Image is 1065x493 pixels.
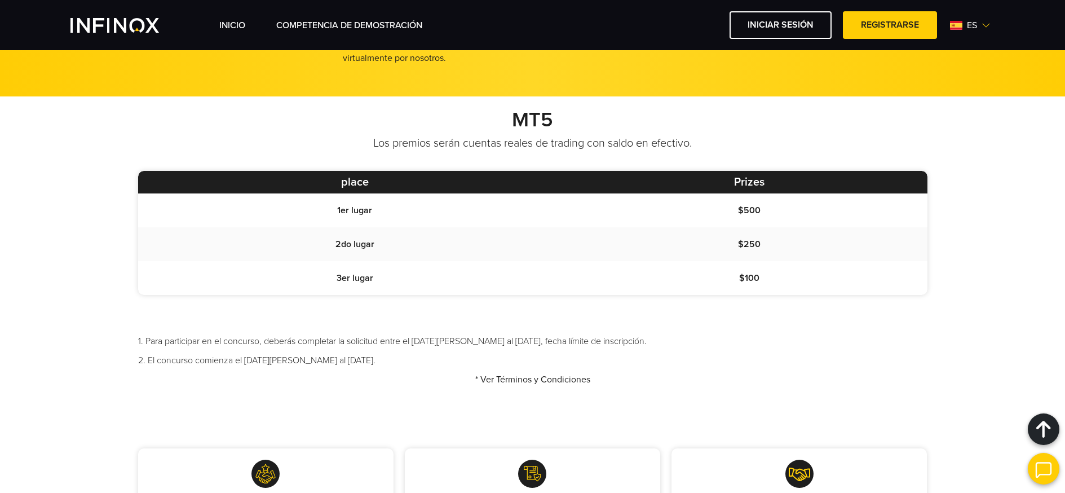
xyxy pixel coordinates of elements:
[572,261,927,295] td: $100
[730,11,832,39] a: Iniciar sesión
[138,334,927,348] li: 1. Para participar en el concurso, deberás completar la solicitud entre el [DATE][PERSON_NAME] al...
[572,193,927,227] td: $500
[572,227,927,261] td: $250
[138,261,572,295] td: 3er lugar
[512,108,553,132] strong: MT5
[962,19,982,32] span: es
[138,193,572,227] td: 1er lugar
[843,11,937,39] a: Registrarse
[1028,453,1059,485] img: open convrs live chat
[276,19,422,32] a: Competencia de Demostración
[219,19,245,32] a: INICIO
[138,135,927,151] p: Los premios serán cuentas reales de trading con saldo en efectivo.
[475,374,590,385] a: * Ver Términos y Condiciones
[138,354,927,367] li: 2. El concurso comienza el [DATE][PERSON_NAME] al [DATE].
[138,227,572,261] td: 2do lugar
[70,18,185,33] a: INFINOX Vite
[572,171,927,193] th: Prizes
[138,171,572,193] th: place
